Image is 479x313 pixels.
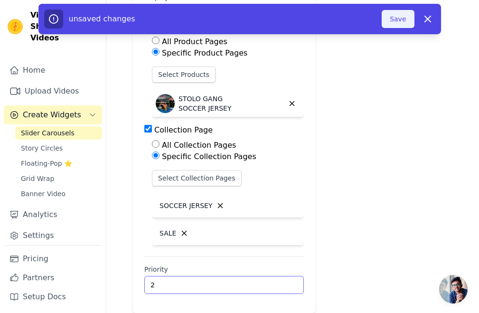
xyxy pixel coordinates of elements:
button: Select Products [152,66,216,83]
span: Grid Wrap [21,174,54,183]
p: SOCCER JERSEY [160,201,212,210]
img: STOLO GANG SOCCER JERSEY [156,94,175,113]
div: Open chat [439,275,468,304]
span: Floating-Pop ⭐ [21,159,72,168]
a: Slider Carousels [15,126,102,140]
a: Upload Videos [4,82,102,101]
button: Delete collection [212,198,228,214]
a: Home [4,61,102,80]
button: Select Collection Pages [152,170,242,186]
span: Banner Video [21,189,66,199]
span: unsaved changes [69,14,135,23]
label: All Product Pages [162,37,227,46]
label: Collection Page [154,125,213,134]
label: Specific Product Pages [162,48,247,57]
p: SALE [160,228,176,238]
a: Floating-Pop ⭐ [15,157,102,170]
a: Settings [4,226,102,245]
a: Grid Wrap [15,172,102,185]
button: Delete collection [176,225,192,241]
a: Partners [4,268,102,287]
span: Story Circles [21,143,63,153]
a: Analytics [4,205,102,224]
a: Setup Docs [4,287,102,306]
a: Story Circles [15,142,102,155]
button: Save [382,10,414,28]
label: Priority [144,265,304,274]
p: STOLO GANG SOCCER JERSEY [178,94,250,113]
span: Slider Carousels [21,128,75,138]
button: Delete widget [284,95,300,112]
a: Pricing [4,249,102,268]
button: Create Widgets [4,105,102,124]
label: All Collection Pages [162,141,236,150]
a: Banner Video [15,187,102,200]
span: Create Widgets [23,109,81,121]
label: Specific Collection Pages [162,152,256,161]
